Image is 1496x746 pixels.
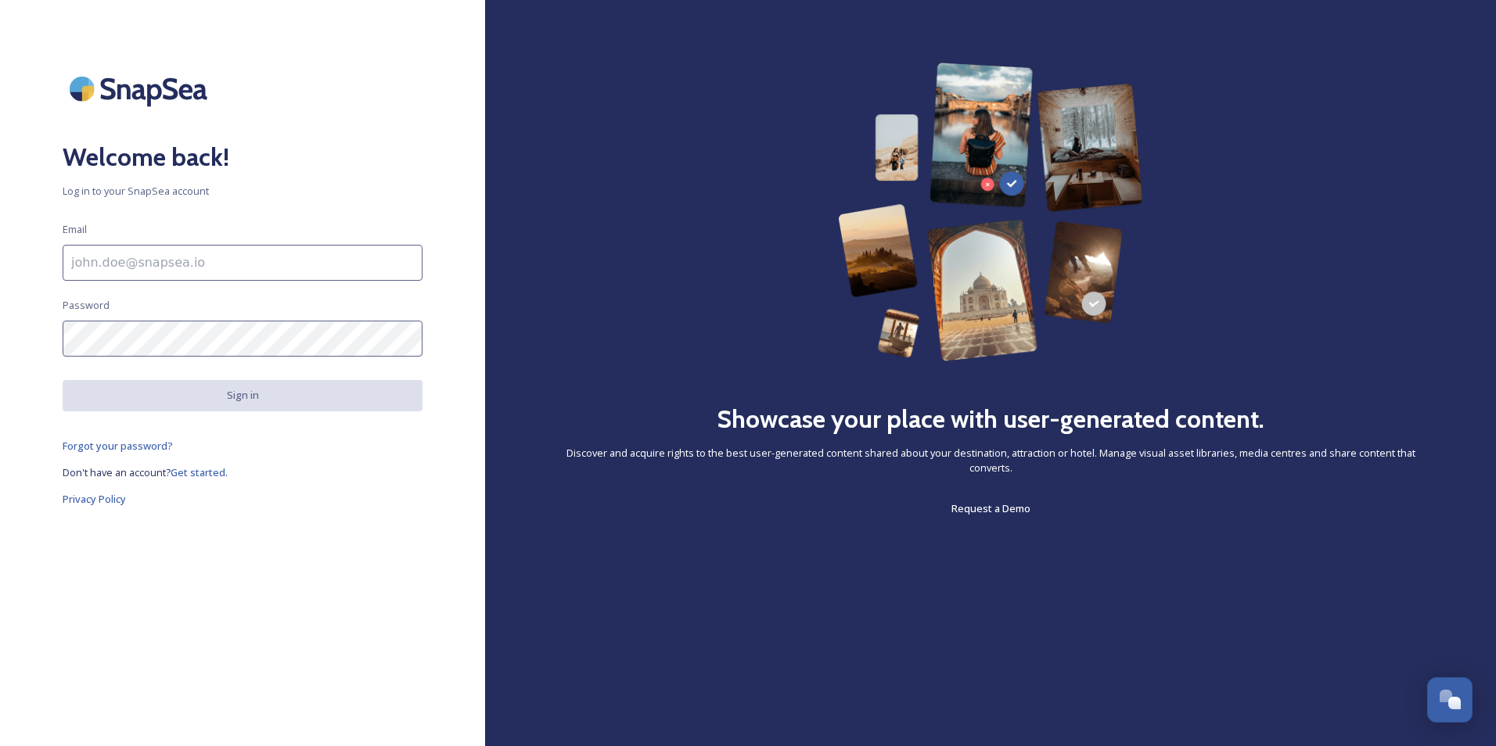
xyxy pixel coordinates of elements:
[951,501,1030,515] span: Request a Demo
[63,490,423,508] a: Privacy Policy
[548,446,1433,475] span: Discover and acquire rights to the best user-generated content shared about your destination, att...
[171,465,228,479] span: Get started.
[63,298,110,313] span: Password
[63,439,173,453] span: Forgot your password?
[63,222,87,237] span: Email
[63,184,423,199] span: Log in to your SnapSea account
[951,499,1030,518] a: Request a Demo
[63,380,423,411] button: Sign in
[717,400,1264,438] h2: Showcase your place with user-generated content.
[63,492,126,506] span: Privacy Policy
[1427,677,1473,723] button: Open Chat
[838,63,1142,361] img: 63b42ca75bacad526042e722_Group%20154-p-800.png
[63,463,423,482] a: Don't have an account?Get started.
[63,465,171,479] span: Don't have an account?
[63,63,219,115] img: SnapSea Logo
[63,138,423,176] h2: Welcome back!
[63,245,423,281] input: john.doe@snapsea.io
[63,436,423,455] a: Forgot your password?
